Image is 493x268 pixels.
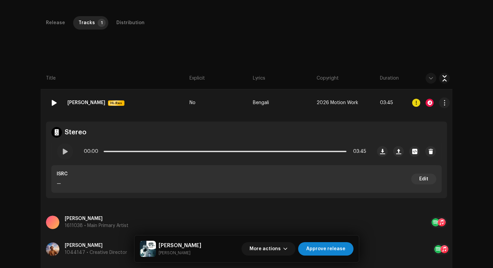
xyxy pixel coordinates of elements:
[317,75,339,82] span: Copyright
[116,16,145,30] div: Distribution
[241,242,295,256] button: More actions
[250,242,281,256] span: More actions
[159,250,201,256] small: Khushbu
[109,96,124,110] span: Hi-Res
[65,249,127,256] p: 1044147 • Creative Director
[380,75,399,82] span: Duration
[65,215,128,222] p: [PERSON_NAME]
[349,145,366,158] span: 03:45
[317,100,358,105] span: 2026 Motion Work
[411,174,436,184] button: Edit
[140,241,156,257] img: ebb484e4-308a-40ba-b8ee-3e8e19777c3d
[380,100,393,105] span: 03:45
[298,242,353,256] button: Approve release
[189,100,196,105] span: No
[65,242,127,249] p: [PERSON_NAME]
[253,75,265,82] span: Lyrics
[306,242,345,256] span: Approve release
[65,222,128,229] p: 1611038 • Main Primary Artist
[159,241,201,250] h5: Khushbu
[189,75,205,82] span: Explicit
[419,172,428,186] span: Edit
[253,100,269,105] span: Bengali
